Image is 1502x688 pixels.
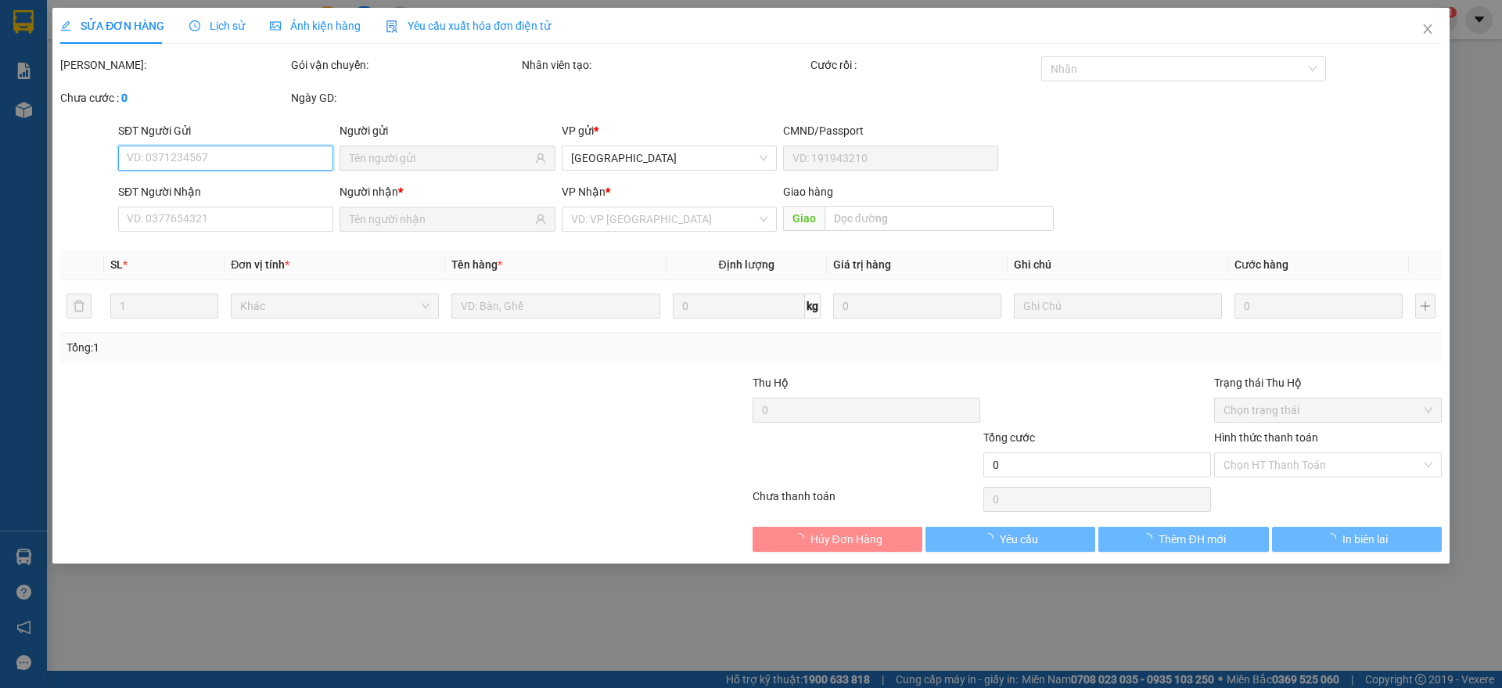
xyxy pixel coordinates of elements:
img: logo.jpg [20,20,98,98]
button: Thêm ĐH mới [1098,527,1268,552]
span: Yêu cầu xuất hóa đơn điện tử [386,20,551,32]
b: [PERSON_NAME] [20,101,88,175]
span: Tên hàng [451,258,502,271]
span: edit [60,20,71,31]
span: loading [983,533,1000,544]
input: Dọc đường [825,206,1054,231]
div: Nhân viên tạo: [522,56,807,74]
div: Tổng: 1 [66,339,580,356]
span: SL [110,258,123,271]
span: Tổng cước [983,431,1035,444]
div: Trạng thái Thu Hộ [1214,374,1442,391]
span: Lịch sử [189,20,245,32]
span: Cước hàng [1234,258,1288,271]
img: icon [386,20,398,33]
img: logo.jpg [170,20,207,57]
span: Thêm ĐH mới [1159,531,1225,548]
span: clock-circle [189,20,200,31]
span: Khác [240,294,429,318]
span: Giao hàng [783,186,833,198]
span: VP Nhận [562,186,605,198]
b: BIÊN NHẬN GỬI HÀNG [101,23,150,124]
button: delete [66,294,92,319]
div: VP gửi [562,122,777,139]
input: VD: Bàn, Ghế [451,294,659,319]
span: kg [805,294,821,319]
span: Đơn vị tính [231,258,289,271]
div: Cước rồi : [810,56,1038,74]
span: user [535,214,546,225]
button: In biên lai [1272,527,1442,552]
label: Hình thức thanh toán [1214,431,1318,444]
span: Ảnh kiện hàng [270,20,361,32]
li: (c) 2017 [131,74,215,94]
button: Hủy Đơn Hàng [753,527,922,552]
div: Người nhận [340,183,555,200]
span: loading [1141,533,1159,544]
div: SĐT Người Gửi [118,122,333,139]
th: Ghi chú [1008,250,1228,280]
div: Người gửi [340,122,555,139]
div: SĐT Người Nhận [118,183,333,200]
span: SỬA ĐƠN HÀNG [60,20,164,32]
span: Định lượng [719,258,774,271]
button: Close [1406,8,1450,52]
input: 0 [1234,294,1403,319]
span: Giao [783,206,825,231]
input: Tên người nhận [349,211,531,228]
span: Hủy Đơn Hàng [810,531,882,548]
input: Ghi Chú [1014,294,1222,319]
span: Chọn trạng thái [1224,398,1432,422]
b: 0 [121,92,128,104]
input: 0 [833,294,1001,319]
div: Ngày GD: [291,89,519,106]
button: plus [1415,294,1436,319]
b: [DOMAIN_NAME] [131,59,215,72]
span: In biên lai [1342,531,1388,548]
span: Giá trị hàng [833,258,891,271]
span: Thu Hộ [753,376,789,389]
div: Chưa cước : [60,89,288,106]
input: VD: 191943210 [783,146,998,171]
span: close [1421,23,1434,35]
div: Gói vận chuyển: [291,56,519,74]
span: loading [793,533,810,544]
div: Chưa thanh toán [751,488,982,515]
button: Yêu cầu [925,527,1095,552]
span: loading [1325,533,1342,544]
div: CMND/Passport [783,122,998,139]
div: [PERSON_NAME]: [60,56,288,74]
span: Yêu cầu [1000,531,1038,548]
input: Tên người gửi [349,149,531,167]
span: Nha Trang [571,146,767,170]
span: picture [270,20,281,31]
span: user [535,153,546,164]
